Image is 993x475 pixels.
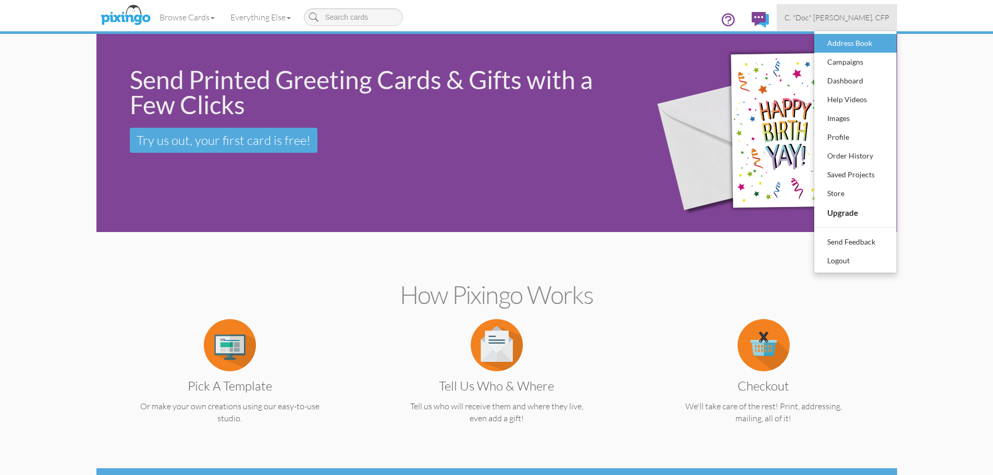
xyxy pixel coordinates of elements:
a: Campaigns [814,53,897,71]
a: C. "Doc" [PERSON_NAME], CFP [777,4,897,31]
div: Help Videos [825,92,886,107]
span: C. "Doc" [PERSON_NAME], CFP [784,13,889,22]
a: Saved Projects [814,165,897,184]
div: Campaigns [825,54,886,70]
a: Dashboard [814,71,897,90]
a: Store [814,184,897,203]
p: Tell us who will receive them and where they live, even add a gift! [384,400,610,424]
img: item.alt [204,319,256,371]
div: Profile [825,129,886,145]
a: Address Book [814,34,897,53]
div: Address Book [825,35,886,51]
img: pixingo logo [98,3,153,29]
img: item.alt [738,319,790,371]
div: Store [825,186,886,201]
a: Upgrade [814,203,897,223]
a: Checkout We'll take care of the rest! Print, addressing, mailing, all of it! [651,339,877,424]
h3: Pick a Template [125,379,335,393]
p: We'll take care of the rest! Print, addressing, mailing, all of it! [651,400,877,424]
a: Browse Cards [152,4,223,30]
div: Send Printed Greeting Cards & Gifts with a Few Clicks [130,67,622,117]
div: Saved Projects [825,167,886,182]
span: Try us out, your first card is free! [137,132,311,148]
a: Logout [814,251,897,270]
h3: Tell us Who & Where [391,379,602,393]
div: Order History [825,148,886,164]
div: Logout [825,253,886,269]
input: Search cards [304,8,403,26]
a: Order History [814,147,897,165]
a: Tell us Who & Where Tell us who will receive them and where they live, even add a gift! [384,339,610,424]
div: Dashboard [825,73,886,89]
a: Profile [814,128,897,147]
img: item.alt [471,319,523,371]
a: Send Feedback [814,233,897,251]
p: Or make your own creations using our easy-to-use studio. [117,400,343,424]
h2: How Pixingo works [115,281,879,309]
a: Try us out, your first card is free! [130,128,317,153]
h3: Checkout [658,379,869,393]
a: Help Videos [814,90,897,109]
a: Everything Else [223,4,299,30]
div: Images [825,111,886,126]
a: Pick a Template Or make your own creations using our easy-to-use studio. [117,339,343,424]
img: comments.svg [752,12,769,28]
img: 942c5090-71ba-4bfc-9a92-ca782dcda692.png [639,19,890,247]
div: Send Feedback [825,234,886,250]
a: Images [814,109,897,128]
div: Upgrade [825,204,886,221]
